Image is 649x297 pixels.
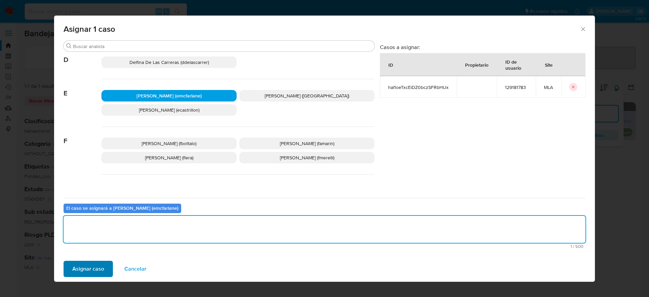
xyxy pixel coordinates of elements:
div: ID de usuario [497,53,535,76]
div: [PERSON_NAME] (flera) [101,152,237,163]
button: icon-button [569,83,577,91]
h3: Casos a asignar: [380,44,585,50]
span: [PERSON_NAME] (flera) [145,154,193,161]
span: D [64,46,101,64]
div: Site [537,56,561,73]
span: [PERSON_NAME] (fmerelli) [280,154,334,161]
span: [PERSON_NAME] (ecastrillon) [139,107,199,113]
div: [PERSON_NAME] (fmerelli) [239,152,375,163]
button: Asignar caso [64,261,113,277]
span: MLA [544,84,553,90]
div: [PERSON_NAME] ([GEOGRAPHIC_DATA]) [239,90,375,101]
span: [PERSON_NAME] (emcfarlane) [137,92,202,99]
span: 129181783 [505,84,528,90]
span: [PERSON_NAME] ([GEOGRAPHIC_DATA]) [265,92,349,99]
b: El caso se asignará a [PERSON_NAME] (emcfarlane) [66,205,178,211]
span: G [64,175,101,193]
span: E [64,79,101,97]
button: Cerrar ventana [580,26,586,32]
span: Cancelar [124,261,146,276]
span: F [64,127,101,145]
span: Asignar 1 caso [64,25,580,33]
div: assign-modal [54,16,595,282]
div: [PERSON_NAME] (ecastrillon) [101,104,237,116]
span: Asignar caso [72,261,104,276]
span: Máximo 500 caracteres [66,244,583,249]
button: Buscar [66,43,72,49]
span: hal1oeTxcEiDZ0bczSFRbHUx [388,84,449,90]
span: [PERSON_NAME] (fbottalo) [142,140,196,147]
input: Buscar analista [73,43,372,49]
div: [PERSON_NAME] (emcfarlane) [101,90,237,101]
div: [PERSON_NAME] (fbottalo) [101,138,237,149]
button: Cancelar [116,261,155,277]
div: Delfina De Las Carreras (ddelascarrer) [101,56,237,68]
div: [PERSON_NAME] (famarin) [239,138,375,149]
div: ID [380,56,401,73]
div: Propietario [457,56,497,73]
span: Delfina De Las Carreras (ddelascarrer) [129,59,209,66]
span: [PERSON_NAME] (famarin) [280,140,334,147]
